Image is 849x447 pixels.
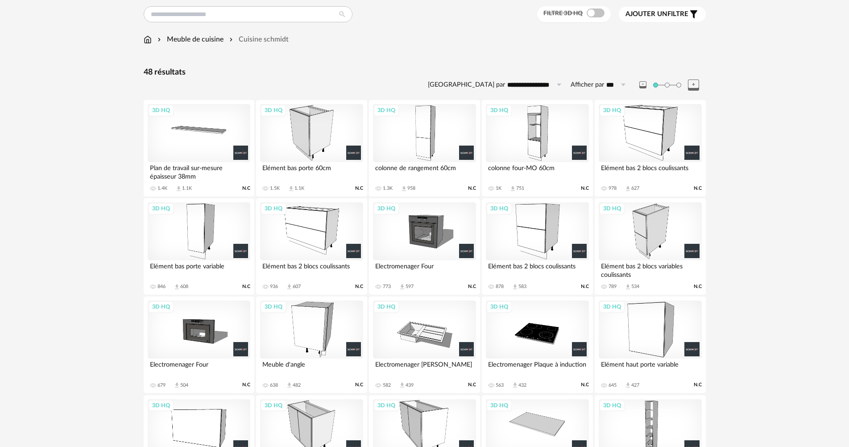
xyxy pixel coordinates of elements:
[286,382,293,389] span: Download icon
[383,284,391,290] div: 773
[512,382,518,389] span: Download icon
[355,382,363,388] span: N.C
[625,10,688,19] span: filtre
[599,104,625,116] div: 3D HQ
[694,284,702,290] span: N.C
[486,162,588,180] div: colonne four-MO 60cm
[625,185,631,192] span: Download icon
[401,185,407,192] span: Download icon
[482,100,592,196] a: 3D HQ colonne four-MO 60cm 1K Download icon 751 N.C
[270,382,278,389] div: 638
[260,162,363,180] div: Elément bas porte 60cm
[486,400,512,411] div: 3D HQ
[144,67,706,78] div: 48 résultats
[156,34,224,45] div: Meuble de cuisine
[148,400,174,411] div: 3D HQ
[270,284,278,290] div: 936
[294,185,304,192] div: 1.1K
[581,185,589,192] span: N.C
[599,162,701,180] div: Elément bas 2 blocs coulissants
[175,185,182,192] span: Download icon
[157,185,167,192] div: 1.4K
[595,100,705,196] a: 3D HQ Elément bas 2 blocs coulissants 978 Download icon 627 N.C
[260,260,363,278] div: Elément bas 2 blocs coulissants
[599,203,625,214] div: 3D HQ
[383,185,393,192] div: 1.3K
[369,198,480,295] a: 3D HQ Electromenager Four 773 Download icon 597 N.C
[383,382,391,389] div: 582
[180,382,188,389] div: 504
[373,400,399,411] div: 3D HQ
[286,284,293,290] span: Download icon
[609,382,617,389] div: 645
[242,284,250,290] span: N.C
[369,297,480,393] a: 3D HQ Electromenager [PERSON_NAME] 582 Download icon 439 N.C
[516,185,524,192] div: 751
[625,382,631,389] span: Download icon
[148,359,250,376] div: Electromenager Four
[256,198,367,295] a: 3D HQ Elément bas 2 blocs coulissants 936 Download icon 607 N.C
[399,382,406,389] span: Download icon
[157,284,166,290] div: 846
[256,297,367,393] a: 3D HQ Meuble d'angle 638 Download icon 482 N.C
[486,301,512,313] div: 3D HQ
[148,260,250,278] div: Elément bas porte variable
[242,382,250,388] span: N.C
[595,198,705,295] a: 3D HQ Elément bas 2 blocs variables coulissants 789 Download icon 534 N.C
[631,284,639,290] div: 534
[407,185,415,192] div: 958
[543,10,583,17] span: Filtre 3D HQ
[496,185,501,192] div: 1K
[631,185,639,192] div: 627
[399,284,406,290] span: Download icon
[148,104,174,116] div: 3D HQ
[144,34,152,45] img: svg+xml;base64,PHN2ZyB3aWR0aD0iMTYiIGhlaWdodD0iMTciIHZpZXdCb3g9IjAgMCAxNiAxNyIgZmlsbD0ibm9uZSIgeG...
[631,382,639,389] div: 427
[256,100,367,196] a: 3D HQ Elément bas porte 60cm 1.5K Download icon 1.1K N.C
[355,185,363,192] span: N.C
[599,400,625,411] div: 3D HQ
[571,81,604,89] label: Afficher par
[625,284,631,290] span: Download icon
[406,284,414,290] div: 597
[270,185,280,192] div: 1.5K
[581,382,589,388] span: N.C
[373,203,399,214] div: 3D HQ
[148,203,174,214] div: 3D HQ
[261,104,286,116] div: 3D HQ
[373,260,476,278] div: Electromenager Four
[242,185,250,192] span: N.C
[261,301,286,313] div: 3D HQ
[260,359,363,376] div: Meuble d'angle
[496,284,504,290] div: 878
[144,198,254,295] a: 3D HQ Elément bas porte variable 846 Download icon 608 N.C
[496,382,504,389] div: 563
[468,284,476,290] span: N.C
[373,162,476,180] div: colonne de rangement 60cm
[369,100,480,196] a: 3D HQ colonne de rangement 60cm 1.3K Download icon 958 N.C
[625,11,667,17] span: Ajouter un
[482,297,592,393] a: 3D HQ Electromenager Plaque à induction 563 Download icon 432 N.C
[694,185,702,192] span: N.C
[694,382,702,388] span: N.C
[518,382,526,389] div: 432
[599,301,625,313] div: 3D HQ
[182,185,192,192] div: 1.1K
[148,162,250,180] div: Plan de travail sur-mesure épaisseur 38mm
[609,284,617,290] div: 789
[144,297,254,393] a: 3D HQ Electromenager Four 679 Download icon 504 N.C
[428,81,505,89] label: [GEOGRAPHIC_DATA] par
[373,104,399,116] div: 3D HQ
[261,203,286,214] div: 3D HQ
[174,284,180,290] span: Download icon
[509,185,516,192] span: Download icon
[148,301,174,313] div: 3D HQ
[468,382,476,388] span: N.C
[595,297,705,393] a: 3D HQ Elément haut porte variable 645 Download icon 427 N.C
[609,185,617,192] div: 978
[373,359,476,376] div: Electromenager [PERSON_NAME]
[373,301,399,313] div: 3D HQ
[157,382,166,389] div: 679
[293,284,301,290] div: 607
[619,7,706,22] button: Ajouter unfiltre Filter icon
